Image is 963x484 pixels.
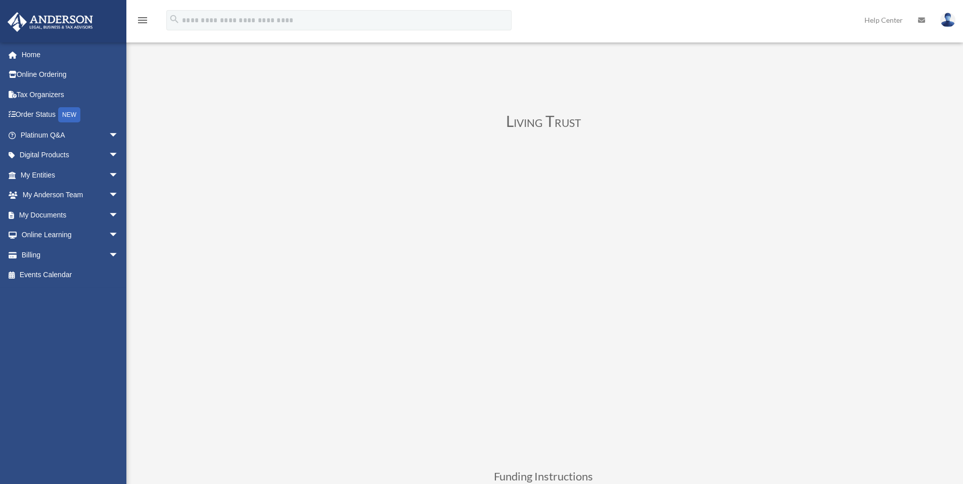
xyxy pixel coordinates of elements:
[7,225,134,245] a: Online Learningarrow_drop_down
[7,265,134,285] a: Events Calendar
[7,145,134,165] a: Digital Productsarrow_drop_down
[109,125,129,146] span: arrow_drop_down
[7,165,134,185] a: My Entitiesarrow_drop_down
[109,145,129,166] span: arrow_drop_down
[7,105,134,125] a: Order StatusNEW
[136,18,149,26] a: menu
[169,14,180,25] i: search
[109,225,129,246] span: arrow_drop_down
[109,245,129,266] span: arrow_drop_down
[109,205,129,226] span: arrow_drop_down
[270,149,816,456] iframe: Living Trust Binder Review
[7,205,134,225] a: My Documentsarrow_drop_down
[7,185,134,205] a: My Anderson Teamarrow_drop_down
[7,245,134,265] a: Billingarrow_drop_down
[109,165,129,186] span: arrow_drop_down
[136,14,149,26] i: menu
[7,125,134,145] a: Platinum Q&Aarrow_drop_down
[7,65,134,85] a: Online Ordering
[7,45,134,65] a: Home
[5,12,96,32] img: Anderson Advisors Platinum Portal
[7,84,134,105] a: Tax Organizers
[109,185,129,206] span: arrow_drop_down
[58,107,80,122] div: NEW
[270,113,816,134] h3: Living Trust
[940,13,955,27] img: User Pic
